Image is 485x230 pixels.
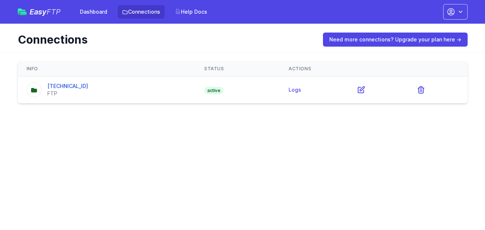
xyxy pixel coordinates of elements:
a: Dashboard [75,5,112,18]
span: Easy [30,8,61,16]
a: EasyFTP [18,8,61,16]
span: FTP [47,7,61,16]
img: easyftp_logo.png [18,9,27,15]
a: Connections [118,5,165,18]
span: active [204,87,223,94]
th: Status [195,61,280,77]
div: FTP [47,90,88,97]
a: [TECHNICAL_ID] [47,83,88,89]
a: Help Docs [171,5,212,18]
th: Info [18,61,195,77]
h1: Connections [18,33,313,46]
th: Actions [280,61,467,77]
a: Need more connections? Upgrade your plan here → [323,33,468,47]
a: Logs [289,87,301,93]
